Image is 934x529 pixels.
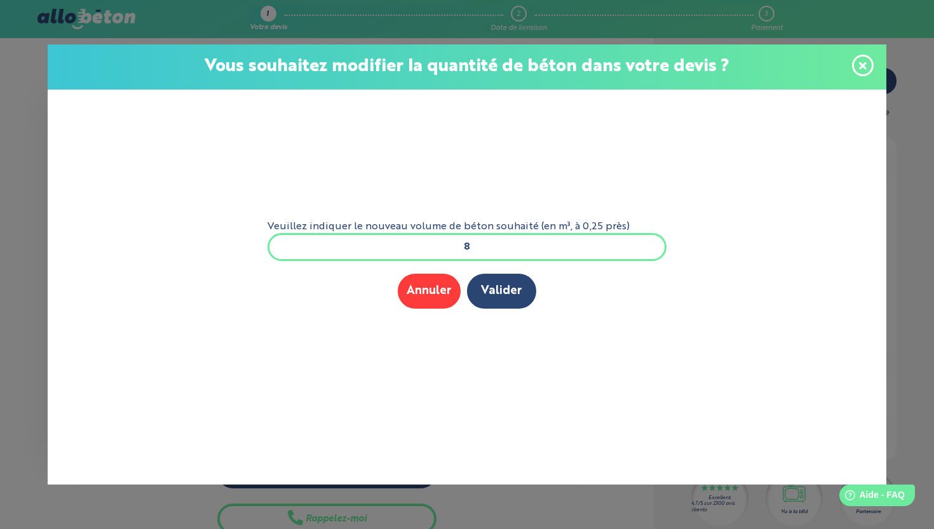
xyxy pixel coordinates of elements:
[467,274,536,309] button: Valider
[267,233,667,261] input: xxx
[398,274,461,309] button: Annuler
[267,221,667,232] label: Veuillez indiquer le nouveau volume de béton souhaité (en m³, à 0,25 près)
[60,57,874,77] p: Vous souhaitez modifier la quantité de béton dans votre devis ?
[821,479,920,515] iframe: Help widget launcher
